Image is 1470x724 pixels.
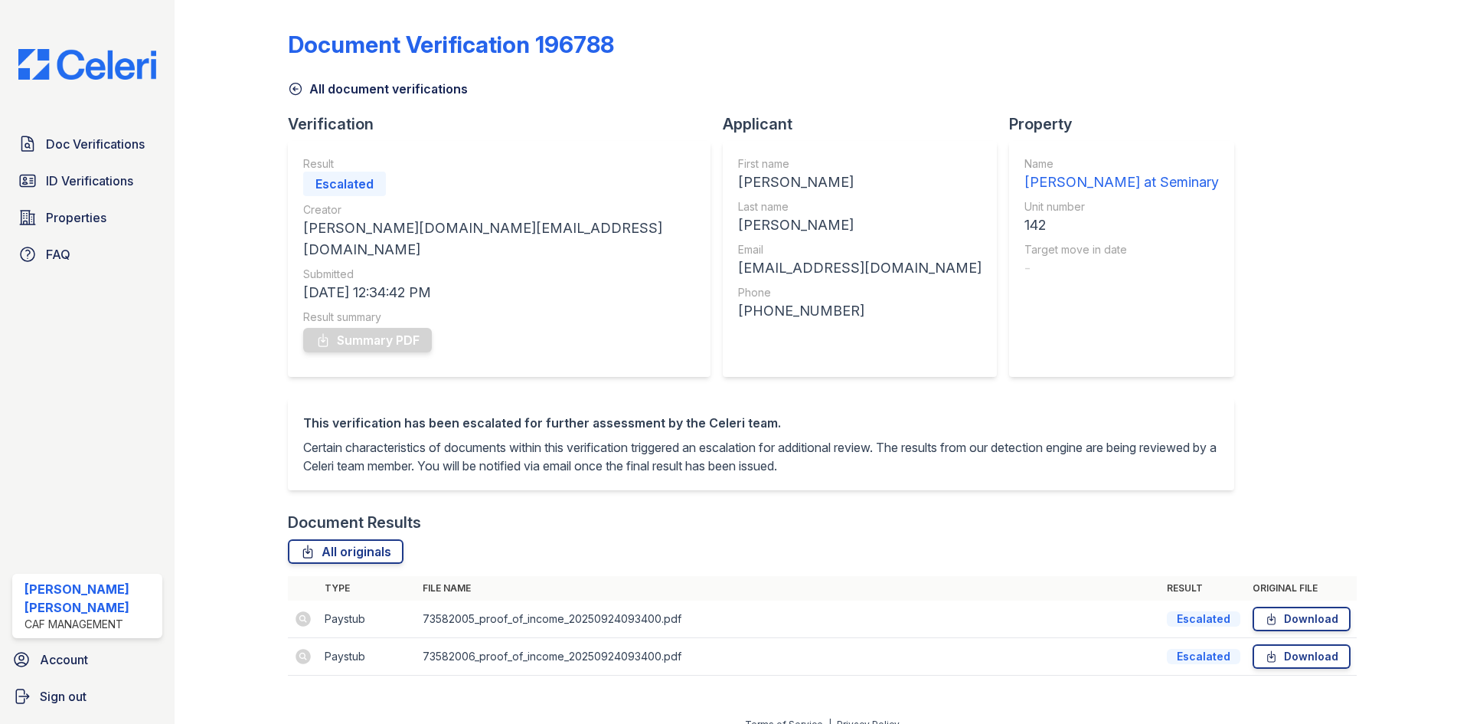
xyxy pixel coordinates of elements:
div: Last name [738,199,982,215]
div: - [1024,257,1219,279]
td: 73582006_proof_of_income_20250924093400.pdf [416,638,1161,676]
a: All document verifications [288,80,468,98]
div: Document Results [288,512,421,533]
td: Paystub [318,638,416,676]
div: Target move in date [1024,242,1219,257]
div: CAF Management [24,617,156,632]
div: Property [1009,113,1246,135]
div: Verification [288,113,723,135]
div: [EMAIL_ADDRESS][DOMAIN_NAME] [738,257,982,279]
span: Sign out [40,687,87,706]
th: File name [416,576,1161,601]
div: Applicant [723,113,1009,135]
a: Download [1253,607,1351,631]
span: FAQ [46,245,70,264]
a: Doc Verifications [12,129,162,159]
a: Sign out [6,681,168,712]
a: All originals [288,539,403,564]
a: ID Verifications [12,165,162,196]
span: Doc Verifications [46,135,145,153]
div: First name [738,156,982,172]
a: FAQ [12,239,162,270]
div: Email [738,242,982,257]
div: Document Verification 196788 [288,31,614,58]
div: Unit number [1024,199,1219,215]
img: CE_Logo_Blue-a8612792a0a2168367f1c8372b55b34899dd931a85d93a1a3d3e32e68fde9ad4.png [6,49,168,80]
div: [PERSON_NAME] [PERSON_NAME] [24,580,156,617]
div: [PERSON_NAME] at Seminary [1024,172,1219,193]
div: This verification has been escalated for further assessment by the Celeri team. [303,414,1219,432]
div: 142 [1024,215,1219,236]
div: Escalated [1167,649,1240,664]
a: Download [1253,644,1351,669]
div: [DATE] 12:34:42 PM [303,282,695,303]
th: Original file [1246,576,1357,601]
p: Certain characteristics of documents within this verification triggered an escalation for additio... [303,438,1219,475]
span: Properties [46,208,106,227]
a: Properties [12,202,162,233]
th: Result [1161,576,1246,601]
div: Result [303,156,695,172]
div: Creator [303,202,695,218]
div: Phone [738,285,982,300]
div: Submitted [303,267,695,282]
span: ID Verifications [46,172,133,190]
div: Name [1024,156,1219,172]
div: [PHONE_NUMBER] [738,300,982,322]
a: Name [PERSON_NAME] at Seminary [1024,156,1219,193]
div: [PERSON_NAME][DOMAIN_NAME][EMAIL_ADDRESS][DOMAIN_NAME] [303,218,695,260]
th: Type [318,576,416,601]
div: Escalated [303,172,386,196]
a: Account [6,644,168,675]
div: [PERSON_NAME] [738,215,982,236]
td: Paystub [318,601,416,638]
div: Escalated [1167,611,1240,627]
div: Result summary [303,310,695,325]
td: 73582005_proof_of_income_20250924093400.pdf [416,601,1161,638]
div: [PERSON_NAME] [738,172,982,193]
span: Account [40,650,88,669]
